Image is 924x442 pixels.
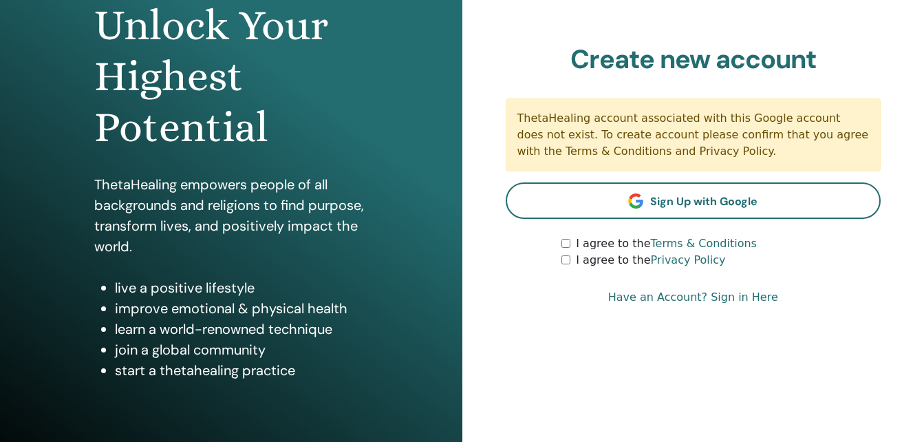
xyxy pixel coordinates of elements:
[650,237,756,250] a: Terms & Conditions
[608,289,778,306] a: Have an Account? Sign in Here
[115,298,368,319] li: improve emotional & physical health
[576,252,725,269] label: I agree to the
[115,360,368,381] li: start a thetahealing practice
[115,277,368,298] li: live a positive lifestyle
[506,44,881,76] h2: Create new account
[506,182,881,219] a: Sign Up with Google
[115,319,368,339] li: learn a world-renowned technique
[650,194,758,209] span: Sign Up with Google
[94,174,368,257] p: ThetaHealing empowers people of all backgrounds and religions to find purpose, transform lives, a...
[576,235,757,252] label: I agree to the
[506,98,881,171] div: ThetaHealing account associated with this Google account does not exist. To create account please...
[650,253,725,266] a: Privacy Policy
[115,339,368,360] li: join a global community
